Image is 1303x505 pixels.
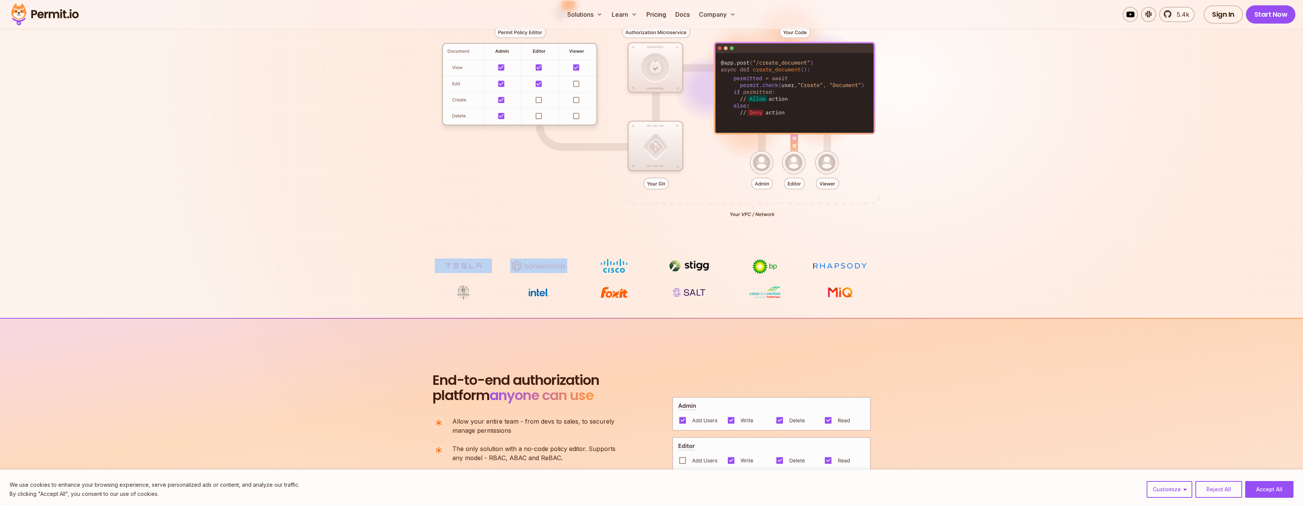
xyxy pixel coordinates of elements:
[510,259,567,273] img: Honeycomb
[1246,5,1296,24] a: Start Now
[643,7,669,22] a: Pricing
[814,286,865,299] img: MIQ
[1172,10,1189,19] span: 5.4k
[452,417,614,426] span: Allow your entire team - from devs to sales, to securely
[585,259,643,273] img: Cisco
[433,373,599,403] h2: platform
[736,285,793,300] img: Casa dos Ventos
[490,386,593,405] span: anyone can use
[672,7,693,22] a: Docs
[1245,481,1293,498] button: Accept All
[435,285,492,300] img: Maricopa County Recorder\'s Office
[452,417,614,435] p: manage permissions
[1147,481,1192,498] button: Customize
[452,444,616,462] p: any model - RBAC, ABAC and ReBAC.
[435,259,492,273] img: tesla
[10,489,299,499] p: By clicking "Accept All", you consent to our use of cookies.
[8,2,82,27] img: Permit logo
[1159,7,1195,22] a: 5.4k
[1195,481,1242,498] button: Reject All
[510,285,567,300] img: Intel
[452,444,616,453] span: The only solution with a no-code policy editor. Supports
[564,7,606,22] button: Solutions
[433,373,599,388] span: End-to-end authorization
[585,285,643,300] img: Foxit
[10,480,299,489] p: We use cookies to enhance your browsing experience, serve personalized ads or content, and analyz...
[1204,5,1243,24] a: Sign In
[609,7,640,22] button: Learn
[661,259,718,273] img: Stigg
[661,285,718,300] img: salt
[736,259,793,275] img: bp
[696,7,739,22] button: Company
[811,259,869,273] img: Rhapsody Health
